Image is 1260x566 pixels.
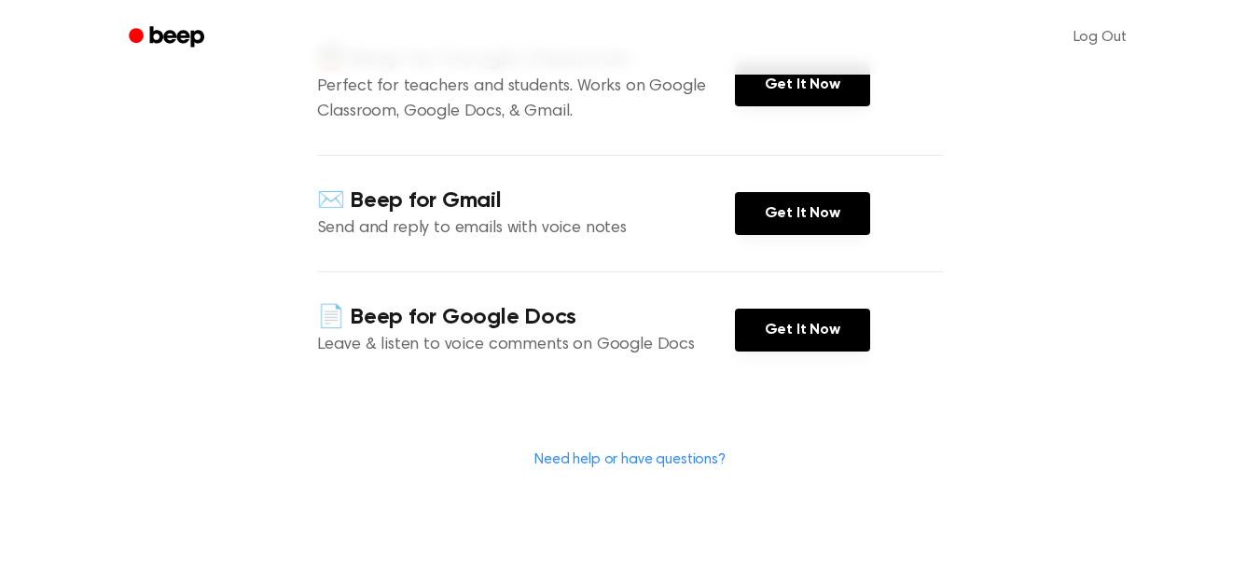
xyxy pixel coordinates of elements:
[116,20,221,56] a: Beep
[735,192,870,235] a: Get It Now
[317,75,735,125] p: Perfect for teachers and students. Works on Google Classroom, Google Docs, & Gmail.
[735,63,870,106] a: Get It Now
[317,186,735,216] h4: ✉️ Beep for Gmail
[1055,15,1145,60] a: Log Out
[534,452,726,467] a: Need help or have questions?
[317,216,735,242] p: Send and reply to emails with voice notes
[317,302,735,333] h4: 📄 Beep for Google Docs
[317,333,735,358] p: Leave & listen to voice comments on Google Docs
[735,309,870,352] a: Get It Now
